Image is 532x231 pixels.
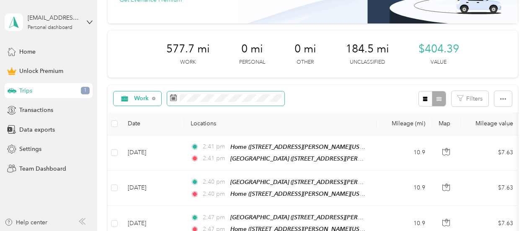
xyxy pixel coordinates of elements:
iframe: Everlance-gr Chat Button Frame [485,184,532,231]
span: Data exports [19,125,55,134]
span: 0 mi [241,42,263,56]
th: Locations [184,112,377,135]
p: Other [297,59,314,66]
p: Work [180,59,196,66]
span: 2:40 pm [203,189,227,199]
p: Value [431,59,447,66]
span: [GEOGRAPHIC_DATA] ([STREET_ADDRESS][PERSON_NAME][US_STATE]) [230,155,424,162]
td: [DATE] [121,171,184,206]
span: Trips [19,86,32,95]
span: 0 mi [294,42,316,56]
span: 2:41 pm [203,154,227,163]
span: [GEOGRAPHIC_DATA] ([STREET_ADDRESS][PERSON_NAME][US_STATE]) [230,179,424,186]
span: [GEOGRAPHIC_DATA] ([STREET_ADDRESS][PERSON_NAME][US_STATE]) [230,214,424,221]
button: Filters [452,91,488,106]
th: Date [121,112,184,135]
span: Home ([STREET_ADDRESS][PERSON_NAME][US_STATE]) [230,143,381,151]
p: Personal [239,59,265,66]
th: Map [432,112,461,135]
th: Mileage (mi) [377,112,432,135]
div: Personal dashboard [28,25,72,30]
span: Team Dashboard [19,164,66,173]
div: [EMAIL_ADDRESS][DOMAIN_NAME] [28,13,80,22]
span: 2:40 pm [203,177,227,187]
td: 10.9 [377,171,432,206]
span: 184.5 mi [346,42,389,56]
td: $7.63 [461,171,520,206]
span: 577.7 mi [166,42,210,56]
span: 1 [81,87,90,94]
span: $404.39 [418,42,459,56]
span: Transactions [19,106,53,114]
span: 2:41 pm [203,142,227,151]
span: Settings [19,145,41,153]
th: Mileage value [461,112,520,135]
td: 10.9 [377,135,432,171]
td: [DATE] [121,135,184,171]
button: Help center [5,218,47,227]
td: $7.63 [461,135,520,171]
span: Home ([STREET_ADDRESS][PERSON_NAME][US_STATE]) [230,190,381,197]
p: Unclassified [350,59,385,66]
span: Home [19,47,36,56]
span: Unlock Premium [19,67,63,75]
span: Work [134,96,149,101]
span: 2:47 pm [203,213,227,222]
